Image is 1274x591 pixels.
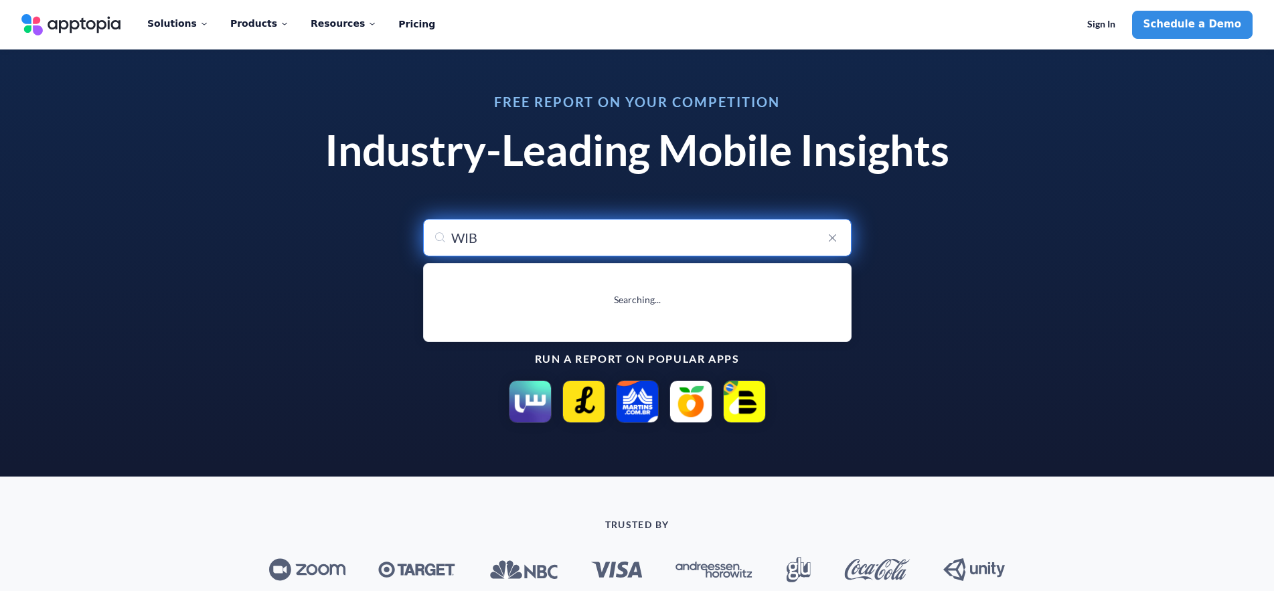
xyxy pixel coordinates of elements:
[147,9,209,37] div: Solutions
[311,9,377,37] div: Resources
[844,559,910,580] img: Coca-Cola_logo.svg
[1132,11,1253,39] a: Schedule a Demo
[509,380,552,423] img: Siin - سين icon
[269,558,345,581] img: Zoom_logo.svg
[675,562,752,578] img: Andreessen_Horowitz_new_logo.svg
[1087,19,1115,30] span: Sign In
[489,560,558,580] img: NBC_logo.svg
[943,558,1005,581] img: Unity_Technologies_logo.svg
[309,95,965,108] h3: Free Report on Your Competition
[309,124,965,176] h1: Industry-Leading Mobile Insights
[398,11,435,39] a: Pricing
[309,353,965,365] p: Run a report on popular apps
[562,380,605,423] img: LIVSHO – Live Shopping app icon
[155,519,1119,530] p: TRUSTED BY
[423,263,852,342] ul: menu-options
[723,380,766,423] img: Parceiro BEES Brasil icon
[616,380,659,423] img: Martins Atacado Online icon
[669,380,712,423] img: Frubana icon
[786,557,811,582] img: Glu_Mobile_logo.svg
[423,219,852,256] input: Search for your app
[591,562,643,578] img: Visa_Inc._logo.svg
[1076,11,1127,39] a: Sign In
[378,562,455,578] img: Target_logo.svg
[230,9,289,37] div: Products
